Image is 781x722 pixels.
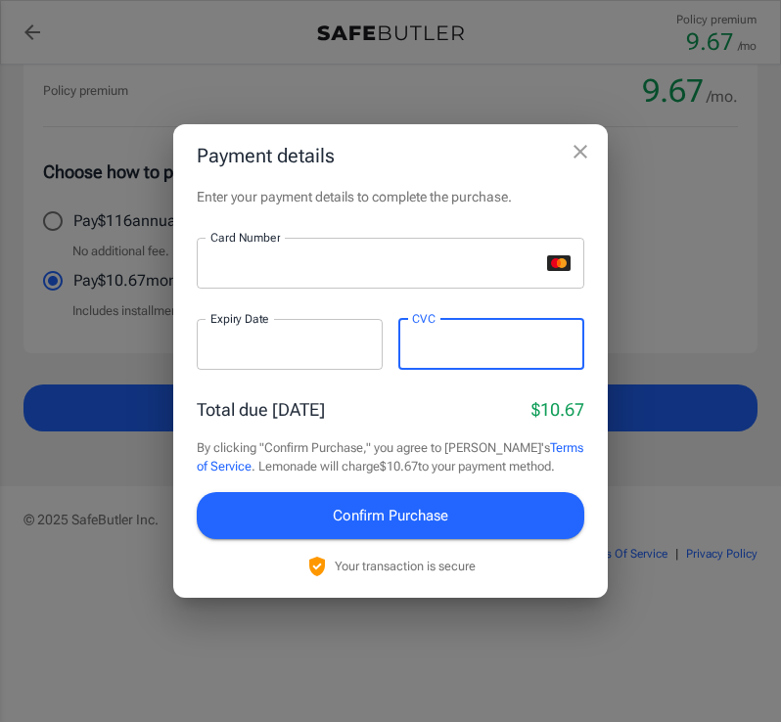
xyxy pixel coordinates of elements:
iframe: Secure card number input frame [210,253,539,272]
button: Confirm Purchase [197,492,584,539]
p: $10.67 [531,396,584,423]
svg: mastercard [547,255,571,271]
button: close [561,132,600,171]
iframe: Secure expiration date input frame [210,335,369,353]
label: Expiry Date [210,310,269,327]
h2: Payment details [173,124,608,187]
label: CVC [412,310,436,327]
p: Enter your payment details to complete the purchase. [197,187,584,206]
p: By clicking "Confirm Purchase," you agree to [PERSON_NAME]'s . Lemonade will charge $10.67 to you... [197,438,584,476]
p: Total due [DATE] [197,396,325,423]
label: Card Number [210,229,280,246]
span: Confirm Purchase [333,503,448,528]
p: Your transaction is secure [335,557,476,575]
iframe: Secure CVC input frame [412,335,571,353]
